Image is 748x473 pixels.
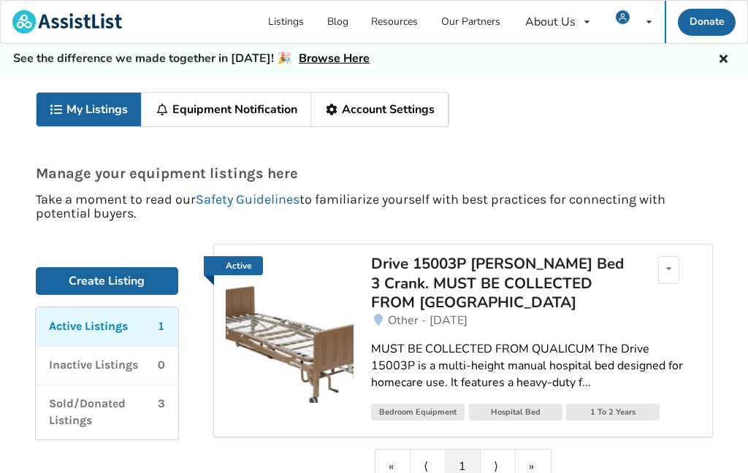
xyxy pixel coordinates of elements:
[371,329,700,403] a: MUST BE COLLECTED FROM QUALICUM The Drive 15003P is a multi-height manual hospital bed designed f...
[158,357,165,374] p: 0
[360,1,430,43] a: Resources
[36,267,179,295] a: Create Listing
[226,256,354,403] a: Active
[49,357,138,374] p: Inactive Listings
[158,396,165,429] p: 3
[316,1,360,43] a: Blog
[49,396,159,429] p: Sold/Donated Listings
[371,404,465,421] div: Bedroom Equipment
[36,166,713,181] p: Manage your equipment listings here
[311,93,449,126] a: Account Settings
[36,193,713,220] p: Take a moment to read our to familiarize yourself with best practices for connecting with potenti...
[388,312,467,328] span: Other - [DATE]
[371,256,627,312] a: Drive 15003P [PERSON_NAME] Bed 3 Crank. MUST BE COLLECTED FROM [GEOGRAPHIC_DATA]
[678,9,736,36] a: Donate
[13,51,370,66] h5: See the difference we made together in [DATE]! 🎉
[226,275,354,403] img: bedroom equipment-drive 15003p manuel bed 3 crank. must be collected from qualicum beach
[37,93,142,126] a: My Listings
[371,403,700,425] a: Bedroom EquipmentHospital Bed1 To 2 Years
[430,1,512,43] a: Our Partners
[371,312,700,329] a: Other - [DATE]
[158,318,165,335] p: 1
[49,318,128,335] p: Active Listings
[616,10,630,24] img: user icon
[142,93,311,126] a: Equipment Notification
[204,256,263,275] a: Active
[469,404,562,421] div: Hospital Bed
[196,191,299,207] a: Safety Guidelines
[299,50,370,66] a: Browse Here
[525,16,576,28] div: About Us
[12,10,122,34] img: assistlist-logo
[371,254,627,312] div: Drive 15003P [PERSON_NAME] Bed 3 Crank. MUST BE COLLECTED FROM [GEOGRAPHIC_DATA]
[371,341,700,391] div: MUST BE COLLECTED FROM QUALICUM The Drive 15003P is a multi-height manual hospital bed designed f...
[257,1,316,43] a: Listings
[566,404,660,421] div: 1 To 2 Years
